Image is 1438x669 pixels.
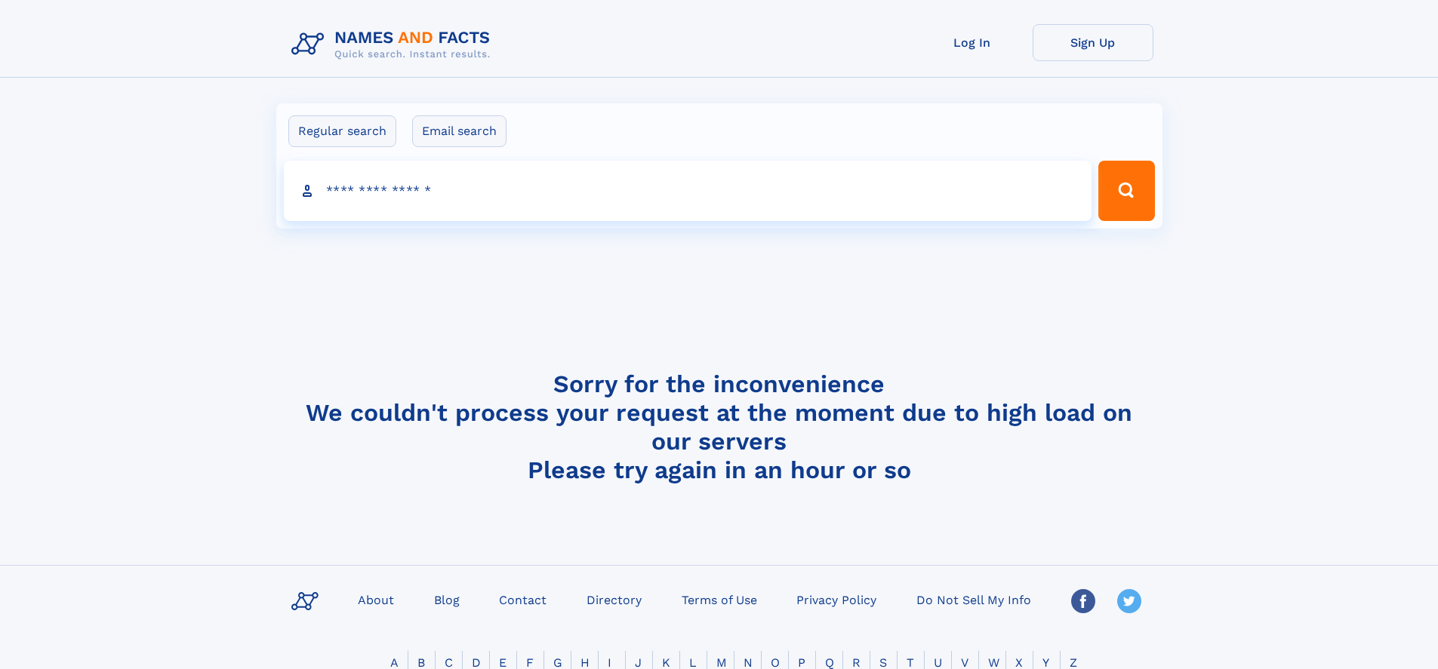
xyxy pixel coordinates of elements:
a: Log In [912,24,1033,61]
a: Terms of Use [676,588,763,610]
img: Twitter [1117,589,1141,613]
img: Logo Names and Facts [285,24,503,65]
a: Privacy Policy [790,588,882,610]
a: Contact [493,588,553,610]
h4: Sorry for the inconvenience We couldn't process your request at the moment due to high load on ou... [285,370,1153,484]
img: Facebook [1071,589,1095,613]
a: About [352,588,400,610]
label: Regular search [288,115,396,147]
input: search input [284,161,1092,221]
a: Blog [428,588,466,610]
button: Search Button [1098,161,1154,221]
label: Email search [412,115,507,147]
a: Directory [580,588,648,610]
a: Sign Up [1033,24,1153,61]
a: Do Not Sell My Info [910,588,1037,610]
